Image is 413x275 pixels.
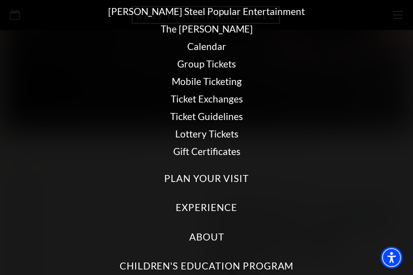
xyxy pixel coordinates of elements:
[380,246,402,268] div: Accessibility Menu
[164,172,249,185] label: Plan Your Visit
[176,201,237,214] label: Experience
[173,145,240,157] a: Gift Certificates
[175,128,238,139] a: Lottery Tickets
[161,23,253,34] a: The [PERSON_NAME]
[170,110,243,122] a: Ticket Guidelines
[171,93,243,104] a: Ticket Exchanges
[108,5,305,17] a: [PERSON_NAME] Steel Popular Entertainment
[120,259,294,273] label: Children's Education Program
[172,75,242,87] a: Mobile Ticketing
[189,230,224,244] label: About
[177,58,236,69] a: Group Tickets
[187,40,226,52] a: Calendar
